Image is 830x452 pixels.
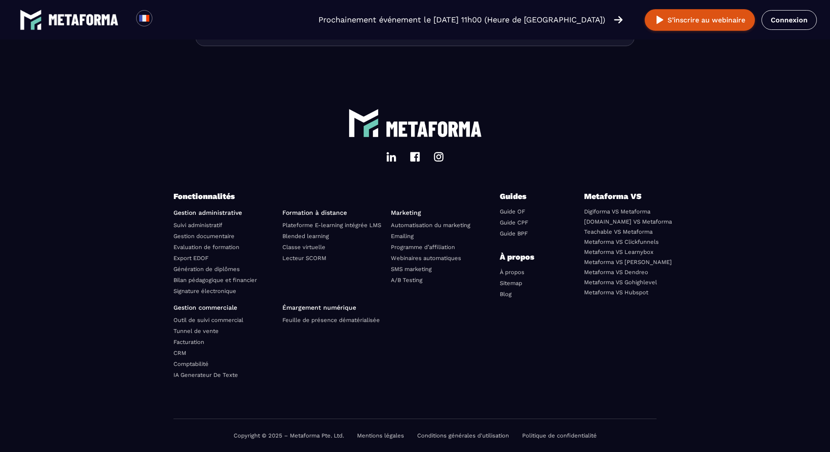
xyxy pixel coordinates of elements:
[282,233,329,239] a: Blended learning
[391,277,422,283] a: A/B Testing
[173,339,204,345] a: Facturation
[584,279,657,286] a: Metaforma VS Gohighlevel
[500,251,552,263] p: À propos
[584,259,672,265] a: Metaforma VS [PERSON_NAME]
[318,14,605,26] p: Prochainement événement le [DATE] 11h00 (Heure de [GEOGRAPHIC_DATA])
[282,209,385,216] p: Formation à distance
[282,317,380,323] a: Feuille de présence dématérialisée
[645,9,755,31] button: S’inscrire au webinaire
[584,190,657,202] p: Metaforma VS
[173,209,276,216] p: Gestion administrative
[173,266,240,272] a: Génération de diplômes
[500,219,528,226] a: Guide CPF
[614,15,623,25] img: arrow-right
[234,432,344,439] p: Copyright © 2025 – Metaforma Pte. Ltd.
[282,304,385,311] p: Émargement numérique
[500,190,552,202] p: Guides
[386,152,397,162] img: linkedin
[173,372,238,378] a: IA Generateur De Texte
[139,13,150,24] img: fr
[391,233,414,239] a: Emailing
[160,14,166,25] input: Search for option
[152,10,174,29] div: Search for option
[584,269,648,275] a: Metaforma VS Dendreo
[173,255,209,261] a: Export EDOF
[173,317,243,323] a: Outil de suivi commercial
[391,255,461,261] a: Webinaires automatiques
[173,350,186,356] a: CRM
[522,432,597,439] a: Politique de confidentialité
[584,289,648,296] a: Metaforma VS Hubspot
[761,10,817,30] a: Connexion
[20,9,42,31] img: logo
[584,239,659,245] a: Metaforma VS Clickfunnels
[500,291,512,297] a: Blog
[173,244,239,250] a: Evaluation de formation
[391,266,432,272] a: SMS marketing
[584,208,650,215] a: Digiforma VS Metaforma
[357,432,404,439] a: Mentions légales
[173,190,500,202] p: Fonctionnalités
[391,244,455,250] a: Programme d’affiliation
[584,218,672,225] a: [DOMAIN_NAME] VS Metaforma
[48,14,119,25] img: logo
[500,230,528,237] a: Guide BPF
[417,432,509,439] a: Conditions générales d'utilisation
[348,108,379,138] img: logo
[410,152,420,162] img: facebook
[386,121,482,137] img: logo
[173,222,222,228] a: Suivi administratif
[282,222,381,228] a: Plateforme E-learning intégrée LMS
[282,255,326,261] a: Lecteur SCORM
[391,222,470,228] a: Automatisation du marketing
[173,361,209,367] a: Comptabilité
[173,304,276,311] p: Gestion commerciale
[433,152,444,162] img: instagram
[173,233,235,239] a: Gestion documentaire
[500,208,525,215] a: Guide OF
[584,228,653,235] a: Teachable VS Metaforma
[391,209,493,216] p: Marketing
[282,244,325,250] a: Classe virtuelle
[173,277,257,283] a: Bilan pédagogique et financier
[584,249,653,255] a: Metaforma VS Learnybox
[173,328,219,334] a: Tunnel de vente
[500,269,524,275] a: À propos
[500,280,522,286] a: Sitemap
[173,288,236,294] a: Signature électronique
[654,14,665,25] img: play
